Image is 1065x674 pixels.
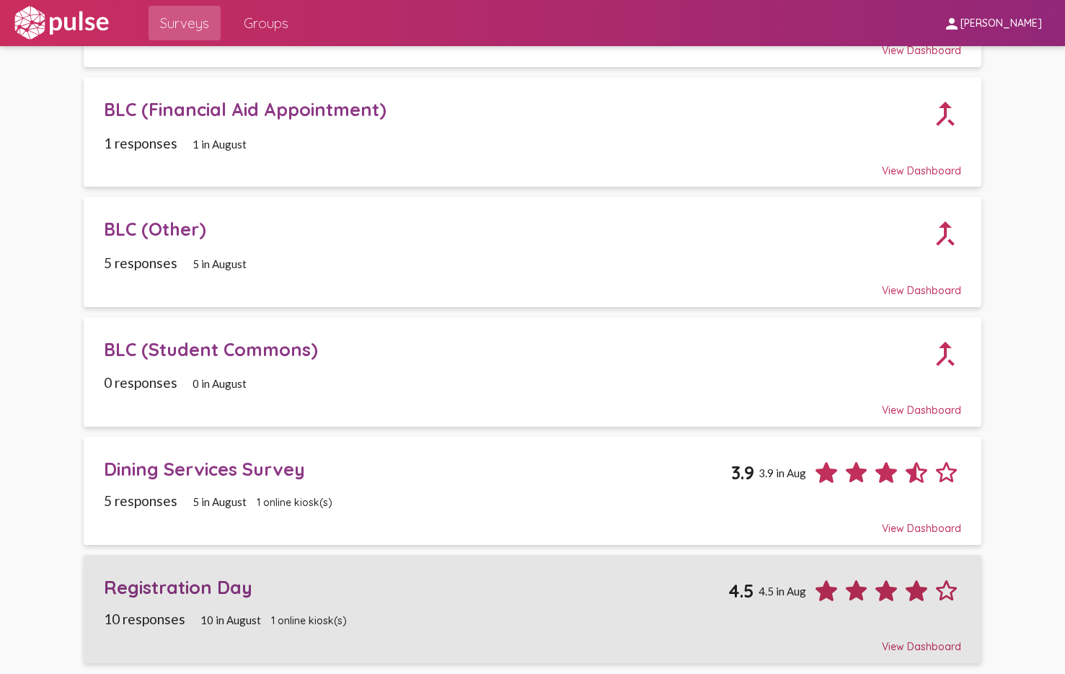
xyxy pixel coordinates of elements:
span: [PERSON_NAME] [960,17,1042,30]
div: BLC (Other) [104,218,929,240]
a: Surveys [149,6,221,40]
div: Registration Day [104,576,728,598]
span: 1 responses [104,135,177,151]
span: 10 responses [104,611,185,627]
div: View Dashboard [104,151,961,177]
a: Registration Day4.54.5 in Aug10 responses10 in August1 online kiosk(s)View Dashboard [84,555,981,663]
span: 1 in August [193,138,247,151]
mat-icon: person [943,15,960,32]
span: 5 responses [104,254,177,271]
span: 1 online kiosk(s) [271,614,347,627]
mat-icon: call_merge [914,82,977,146]
div: View Dashboard [104,509,961,535]
img: white-logo.svg [12,5,111,41]
a: BLC (Other)5 responses5 in AugustView Dashboard [84,197,981,307]
span: 0 responses [104,374,177,391]
span: 3.9 in Aug [759,466,806,479]
span: 0 in August [193,377,247,390]
span: 4.5 [728,580,754,602]
span: 1 online kiosk(s) [257,496,332,509]
span: 5 in August [193,257,247,270]
span: 5 in August [193,495,247,508]
a: BLC (Student Commons)0 responses0 in AugustView Dashboard [84,317,981,427]
span: 5 responses [104,492,177,509]
div: BLC (Student Commons) [104,338,929,360]
div: View Dashboard [104,271,961,297]
span: 10 in August [200,613,261,626]
mat-icon: call_merge [914,202,977,265]
div: BLC (Financial Aid Appointment) [104,98,929,120]
div: View Dashboard [104,627,961,653]
div: View Dashboard [104,391,961,417]
a: Groups [232,6,300,40]
span: 3.9 [731,461,754,484]
span: Surveys [160,10,209,36]
span: Groups [244,10,288,36]
span: 4.5 in Aug [759,585,806,598]
a: BLC (Financial Aid Appointment)1 responses1 in AugustView Dashboard [84,77,981,187]
mat-icon: call_merge [914,322,977,386]
div: Dining Services Survey [104,458,731,480]
button: [PERSON_NAME] [932,9,1053,36]
a: Dining Services Survey3.93.9 in Aug5 responses5 in August1 online kiosk(s)View Dashboard [84,437,981,545]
